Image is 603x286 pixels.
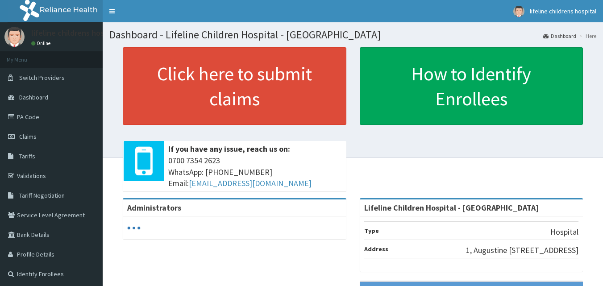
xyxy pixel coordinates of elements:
[127,221,141,235] svg: audio-loading
[466,245,578,256] p: 1, Augustine [STREET_ADDRESS]
[364,203,539,213] strong: Lifeline Children Hospital - [GEOGRAPHIC_DATA]
[19,191,65,199] span: Tariff Negotiation
[109,29,596,41] h1: Dashboard - Lifeline Children Hospital - [GEOGRAPHIC_DATA]
[543,32,576,40] a: Dashboard
[189,178,312,188] a: [EMAIL_ADDRESS][DOMAIN_NAME]
[19,93,48,101] span: Dashboard
[19,133,37,141] span: Claims
[364,245,388,253] b: Address
[4,27,25,47] img: User Image
[19,74,65,82] span: Switch Providers
[364,227,379,235] b: Type
[123,47,346,125] a: Click here to submit claims
[513,6,524,17] img: User Image
[360,47,583,125] a: How to Identify Enrollees
[168,144,290,154] b: If you have any issue, reach us on:
[577,32,596,40] li: Here
[530,7,596,15] span: lifeline childrens hospital
[19,152,35,160] span: Tariffs
[31,40,53,46] a: Online
[127,203,181,213] b: Administrators
[31,29,120,37] p: lifeline childrens hospital
[550,226,578,238] p: Hospital
[168,155,342,189] span: 0700 7354 2623 WhatsApp: [PHONE_NUMBER] Email:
